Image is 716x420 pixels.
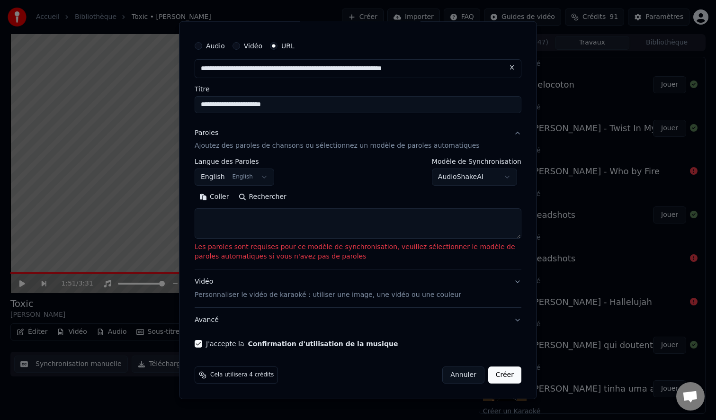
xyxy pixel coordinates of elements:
[195,128,218,137] div: Paroles
[281,42,295,49] label: URL
[248,340,398,347] button: J'accepte la
[195,277,461,300] div: Vidéo
[206,42,225,49] label: Audio
[195,158,274,165] label: Langue des Paroles
[488,366,521,384] button: Créer
[195,242,521,261] p: Les paroles sont requises pour ce modèle de synchronisation, veuillez sélectionner le modèle de p...
[195,85,521,92] label: Titre
[210,371,274,379] span: Cela utilisera 4 crédits
[442,366,484,384] button: Annuler
[195,269,521,307] button: VidéoPersonnaliser le vidéo de karaoké : utiliser une image, une vidéo ou une couleur
[195,189,234,205] button: Coller
[195,308,521,332] button: Avancé
[195,141,480,151] p: Ajoutez des paroles de chansons ou sélectionnez un modèle de paroles automatiques
[206,340,398,347] label: J'accepte la
[195,158,521,269] div: ParolesAjoutez des paroles de chansons ou sélectionnez un modèle de paroles automatiques
[244,42,262,49] label: Vidéo
[234,189,291,205] button: Rechercher
[432,158,521,165] label: Modèle de Synchronisation
[195,120,521,158] button: ParolesAjoutez des paroles de chansons ou sélectionnez un modèle de paroles automatiques
[195,290,461,300] p: Personnaliser le vidéo de karaoké : utiliser une image, une vidéo ou une couleur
